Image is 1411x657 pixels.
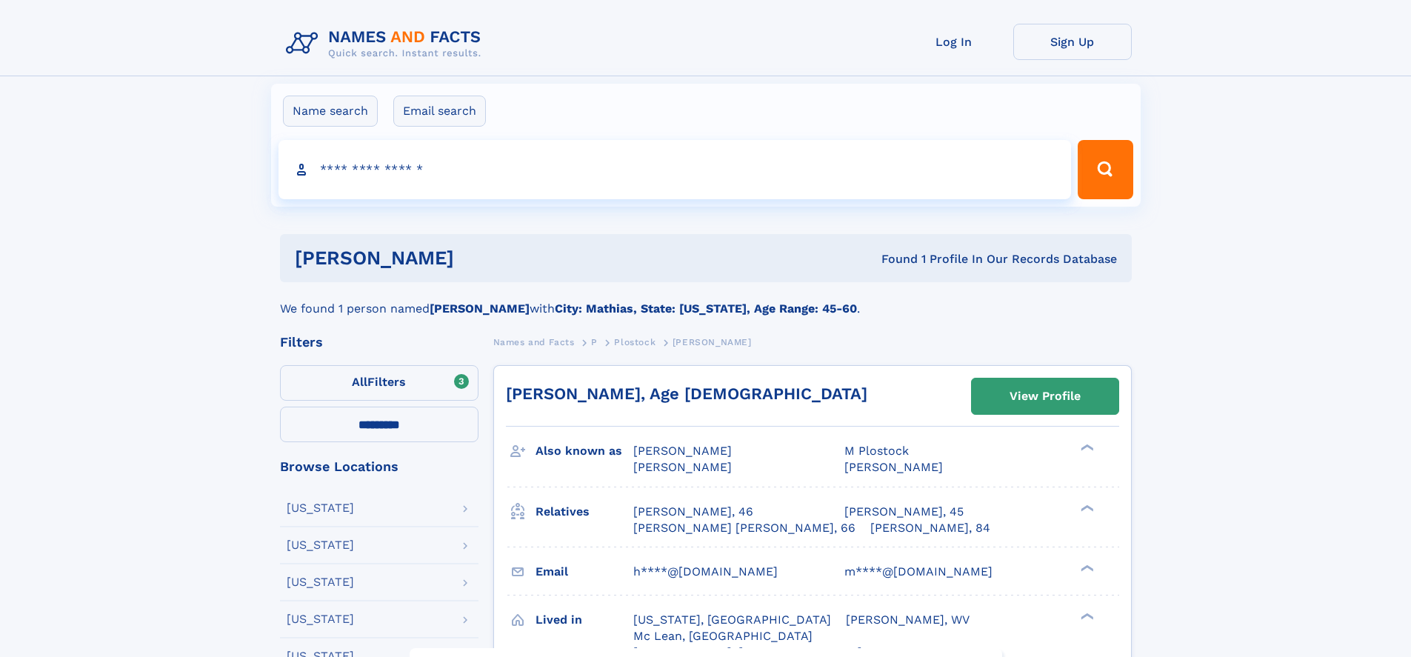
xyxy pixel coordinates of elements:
div: [US_STATE] [287,613,354,625]
a: [PERSON_NAME], Age [DEMOGRAPHIC_DATA] [506,384,867,403]
span: [PERSON_NAME], WV [846,613,970,627]
b: [PERSON_NAME] [430,301,530,316]
input: search input [278,140,1072,199]
div: Found 1 Profile In Our Records Database [667,251,1117,267]
h3: Email [536,559,633,584]
label: Name search [283,96,378,127]
div: ❯ [1077,611,1095,621]
div: ❯ [1077,443,1095,453]
a: Names and Facts [493,333,575,351]
h3: Also known as [536,438,633,464]
a: Log In [895,24,1013,60]
a: Plostock [614,333,656,351]
h3: Lived in [536,607,633,633]
div: ❯ [1077,503,1095,513]
a: P [591,333,598,351]
b: City: Mathias, State: [US_STATE], Age Range: 45-60 [555,301,857,316]
span: [PERSON_NAME] [633,444,732,458]
a: [PERSON_NAME], 46 [633,504,753,520]
img: Logo Names and Facts [280,24,493,64]
div: Browse Locations [280,460,478,473]
a: View Profile [972,378,1118,414]
div: [US_STATE] [287,502,354,514]
div: ❯ [1077,563,1095,573]
span: [US_STATE], [GEOGRAPHIC_DATA] [633,613,831,627]
a: Sign Up [1013,24,1132,60]
div: [US_STATE] [287,576,354,588]
a: [PERSON_NAME] [PERSON_NAME], 66 [633,520,855,536]
span: [PERSON_NAME] [633,460,732,474]
h1: [PERSON_NAME] [295,249,668,267]
div: We found 1 person named with . [280,282,1132,318]
span: P [591,337,598,347]
button: Search Button [1078,140,1133,199]
span: M Plostock [844,444,909,458]
div: View Profile [1010,379,1081,413]
div: Filters [280,336,478,349]
a: [PERSON_NAME], 45 [844,504,964,520]
span: [PERSON_NAME] [844,460,943,474]
span: Plostock [614,337,656,347]
span: Mc Lean, [GEOGRAPHIC_DATA] [633,629,813,643]
h3: Relatives [536,499,633,524]
label: Filters [280,365,478,401]
div: [US_STATE] [287,539,354,551]
a: [PERSON_NAME], 84 [870,520,990,536]
span: [PERSON_NAME] [673,337,752,347]
span: All [352,375,367,389]
label: Email search [393,96,486,127]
